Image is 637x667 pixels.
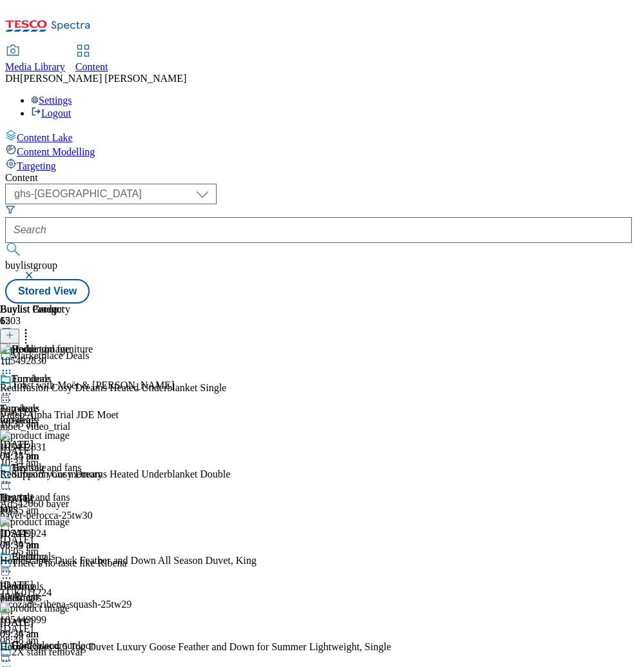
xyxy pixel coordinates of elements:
[17,160,56,171] span: Targeting
[31,95,72,106] a: Settings
[5,61,65,72] span: Media Library
[31,108,71,119] a: Logout
[5,46,65,73] a: Media Library
[5,144,632,158] a: Content Modelling
[5,204,15,215] svg: Search Filters
[5,130,632,144] a: Content Lake
[75,46,108,73] a: Content
[5,260,57,271] span: buylistgroup
[5,217,632,243] input: Search
[17,132,73,143] span: Content Lake
[5,158,632,172] a: Targeting
[17,146,95,157] span: Content Modelling
[5,279,90,304] button: Stored View
[20,73,186,84] span: [PERSON_NAME] [PERSON_NAME]
[5,172,632,184] div: Content
[5,73,20,84] span: DH
[75,61,108,72] span: Content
